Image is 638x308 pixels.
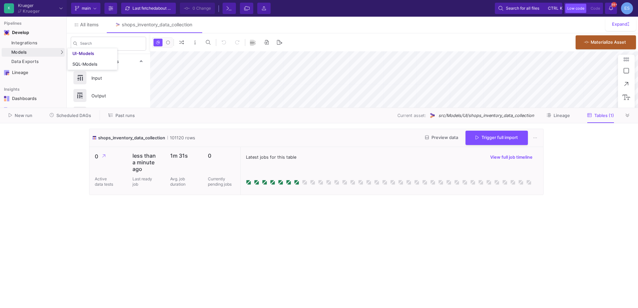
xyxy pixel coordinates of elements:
[605,3,617,14] button: 99+
[23,9,40,13] div: Krueger
[208,152,235,159] p: 0
[591,6,600,11] span: Code
[2,93,65,104] a: Navigation iconDashboards
[12,30,22,35] div: Develop
[82,3,91,13] span: main
[591,40,626,45] span: Materialize Asset
[87,73,133,83] div: Input
[168,134,195,141] span: 101120 rows
[67,87,150,104] button: Output
[95,176,115,187] p: Active data tests
[132,152,159,172] p: less than a minute ago
[4,107,9,113] img: Navigation icon
[589,4,602,13] button: Code
[485,152,538,162] button: View full job timeline
[506,3,539,13] span: Search for all files
[11,59,63,64] div: Data Exports
[2,105,65,115] a: Navigation iconWidgets
[594,113,614,118] span: Tables (1)
[132,3,173,13] div: Last fetched
[115,113,135,118] span: Past runs
[1,110,40,121] button: New run
[56,113,91,118] span: Scheduled DAGs
[4,70,9,75] img: Navigation icon
[132,176,152,187] p: Last ready job
[611,2,617,7] span: 99+
[465,131,528,145] button: Trigger full import
[4,30,9,35] img: Navigation icon
[67,69,150,87] button: Input
[438,112,534,119] span: src/Models/UI/shops_inventory_data_collection
[71,3,100,14] button: main
[546,4,559,12] button: ctrlk
[170,176,190,187] p: Avg. job duration
[621,2,633,14] div: ES
[495,3,562,14] button: Search for all filesctrlk
[4,96,9,101] img: Navigation icon
[490,154,533,159] span: View full job timeline
[429,112,436,119] img: UI Model
[560,4,563,12] span: k
[619,2,633,14] button: ES
[567,6,584,11] span: Low code
[2,27,65,38] mat-expansion-panel-header: Navigation iconDevelop
[548,4,559,12] span: ctrl
[98,134,165,141] span: shops_inventory_data_collection
[420,133,463,143] button: Preview data
[11,50,27,55] span: Models
[12,70,55,75] div: Lineage
[95,152,122,160] p: 0
[565,4,586,13] button: Low code
[87,91,133,101] div: Output
[12,96,55,101] div: Dashboards
[475,135,518,140] span: Trigger full import
[42,110,99,121] button: Scheduled DAGs
[122,22,192,27] div: shops_inventory_data_collection
[539,110,578,121] button: Lineage
[72,62,97,67] div: SQL-Models
[72,51,94,56] div: UI-Models
[246,154,296,160] span: Latest jobs for this table
[579,110,622,121] button: Tables (1)
[15,113,32,118] span: New run
[2,67,65,78] a: Navigation iconLineage
[80,42,143,47] input: Search
[4,3,14,13] div: K
[68,59,117,70] a: SQL-Models
[156,6,192,11] span: about 20 hours ago
[100,110,143,121] button: Past runs
[18,3,40,8] div: Krueger
[170,152,197,159] p: 1m 31s
[115,22,120,28] img: Tab icon
[80,22,99,27] span: All items
[2,57,65,66] a: Data Exports
[2,39,65,47] a: Integrations
[11,40,63,46] div: Integrations
[68,48,117,59] a: UI-Models
[12,107,55,113] div: Widgets
[92,134,97,141] img: icon
[554,113,570,118] span: Lineage
[208,176,235,187] p: Currently pending jobs
[397,112,426,119] span: Current asset:
[121,3,176,14] button: Last fetchedabout 20 hours ago
[425,135,458,140] span: Preview data
[576,35,636,49] button: Materialize Asset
